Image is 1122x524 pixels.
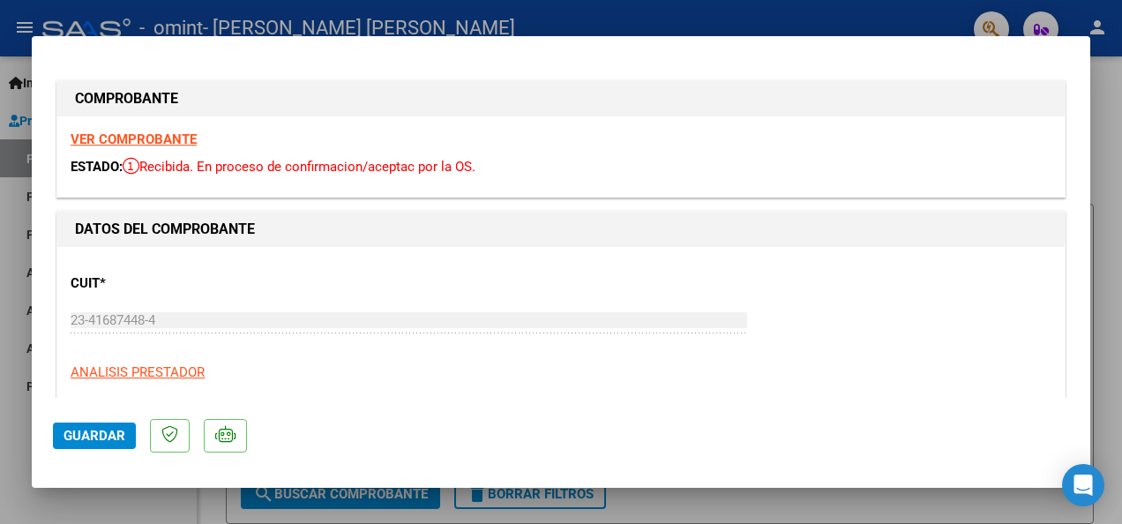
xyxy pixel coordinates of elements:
[75,221,255,237] strong: DATOS DEL COMPROBANTE
[71,159,123,175] span: ESTADO:
[71,131,197,147] a: VER COMPROBANTE
[75,90,178,107] strong: COMPROBANTE
[1062,464,1104,506] div: Open Intercom Messenger
[71,364,205,380] span: ANALISIS PRESTADOR
[64,428,125,444] span: Guardar
[53,423,136,449] button: Guardar
[123,159,475,175] span: Recibida. En proceso de confirmacion/aceptac por la OS.
[71,273,365,294] p: CUIT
